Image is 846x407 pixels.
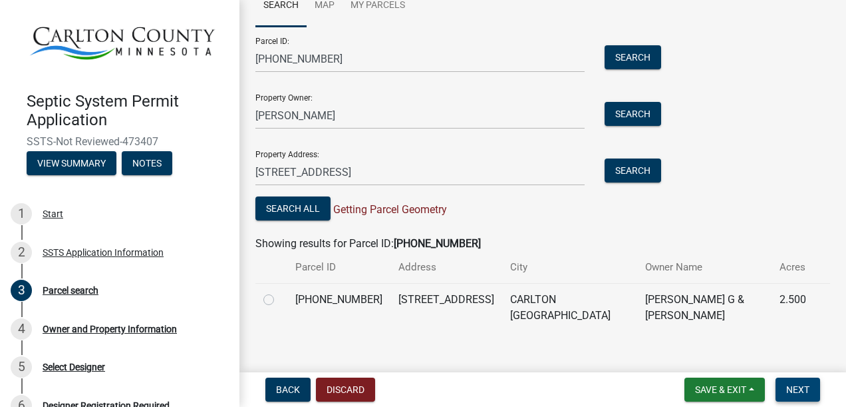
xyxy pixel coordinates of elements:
[287,252,390,283] th: Parcel ID
[11,242,32,263] div: 2
[637,252,772,283] th: Owner Name
[786,384,809,395] span: Next
[11,203,32,224] div: 1
[695,384,746,395] span: Save & Exit
[276,384,300,395] span: Back
[255,236,830,252] div: Showing results for Parcel ID:
[605,45,661,69] button: Search
[11,318,32,340] div: 4
[43,286,98,295] div: Parcel search
[287,283,390,332] td: [PHONE_NUMBER]
[27,159,116,169] wm-modal-confirm: Summary
[390,252,502,283] th: Address
[390,283,502,332] td: [STREET_ADDRESS]
[605,159,661,183] button: Search
[122,151,172,175] button: Notes
[684,378,765,402] button: Save & Exit
[11,356,32,378] div: 5
[316,378,375,402] button: Discard
[394,237,481,250] strong: [PHONE_NUMBER]
[43,324,177,334] div: Owner and Property Information
[502,283,637,332] td: CARLTON [GEOGRAPHIC_DATA]
[331,203,447,216] span: Getting Parcel Geometry
[43,248,164,257] div: SSTS Application Information
[27,2,218,78] img: Carlton County, Minnesota
[43,362,105,372] div: Select Designer
[265,378,311,402] button: Back
[122,159,172,169] wm-modal-confirm: Notes
[43,209,63,218] div: Start
[605,102,661,126] button: Search
[775,378,820,402] button: Next
[772,283,814,332] td: 2.500
[502,252,637,283] th: City
[637,283,772,332] td: [PERSON_NAME] G & [PERSON_NAME]
[27,135,213,148] span: SSTS-Not Reviewed-473407
[772,252,814,283] th: Acres
[27,92,229,131] h4: Septic System Permit Application
[11,280,32,301] div: 3
[27,151,116,175] button: View Summary
[255,197,331,220] button: Search All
